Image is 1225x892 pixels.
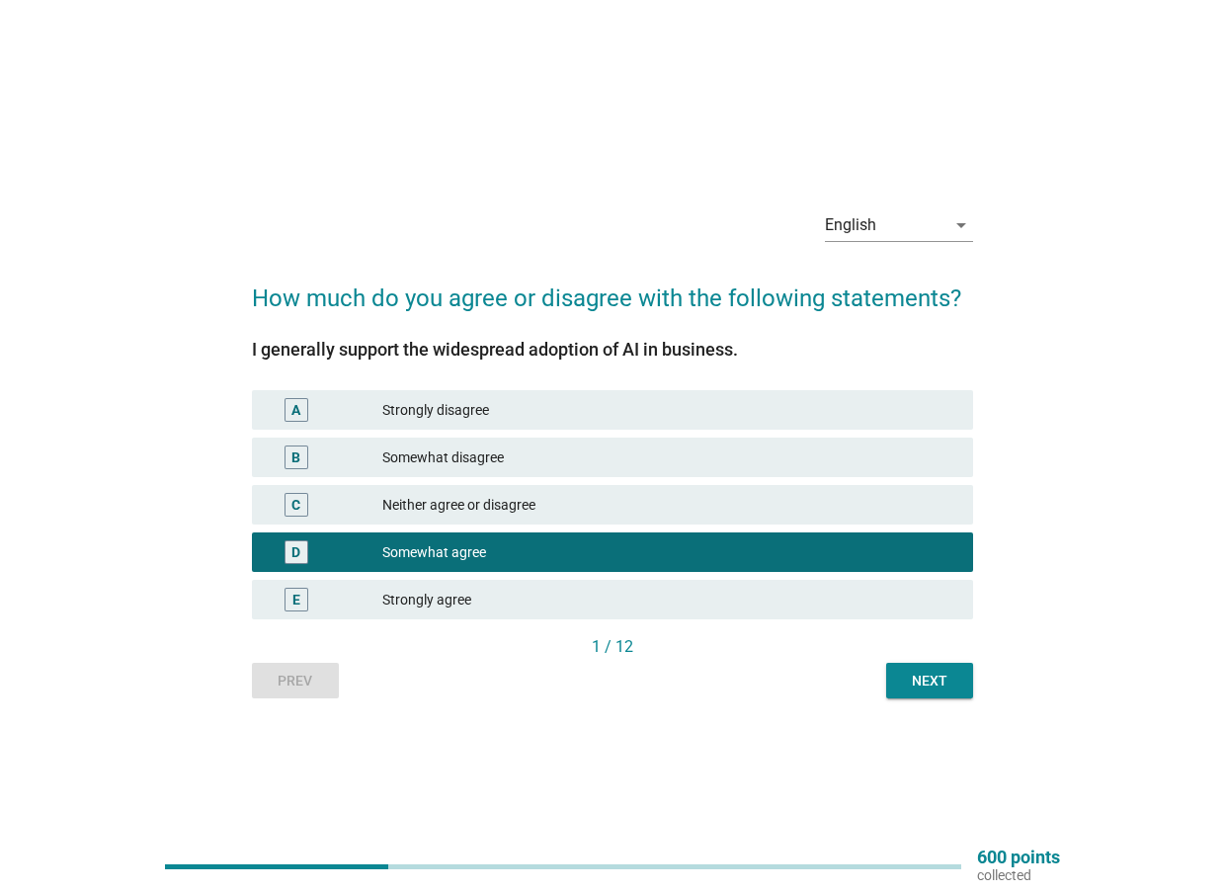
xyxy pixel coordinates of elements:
div: C [291,495,300,516]
div: English [825,216,876,234]
div: Strongly disagree [382,398,957,422]
div: Neither agree or disagree [382,493,957,517]
div: I generally support the widespread adoption of AI in business. [252,336,974,363]
div: Somewhat agree [382,540,957,564]
h2: How much do you agree or disagree with the following statements? [252,261,974,316]
div: E [292,590,300,610]
p: collected [977,866,1060,884]
div: B [291,447,300,468]
div: Strongly agree [382,588,957,611]
div: 1 / 12 [252,635,974,659]
div: D [291,542,300,563]
div: Next [902,671,957,691]
i: arrow_drop_down [949,213,973,237]
button: Next [886,663,973,698]
div: A [291,400,300,421]
p: 600 points [977,849,1060,866]
div: Somewhat disagree [382,446,957,469]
